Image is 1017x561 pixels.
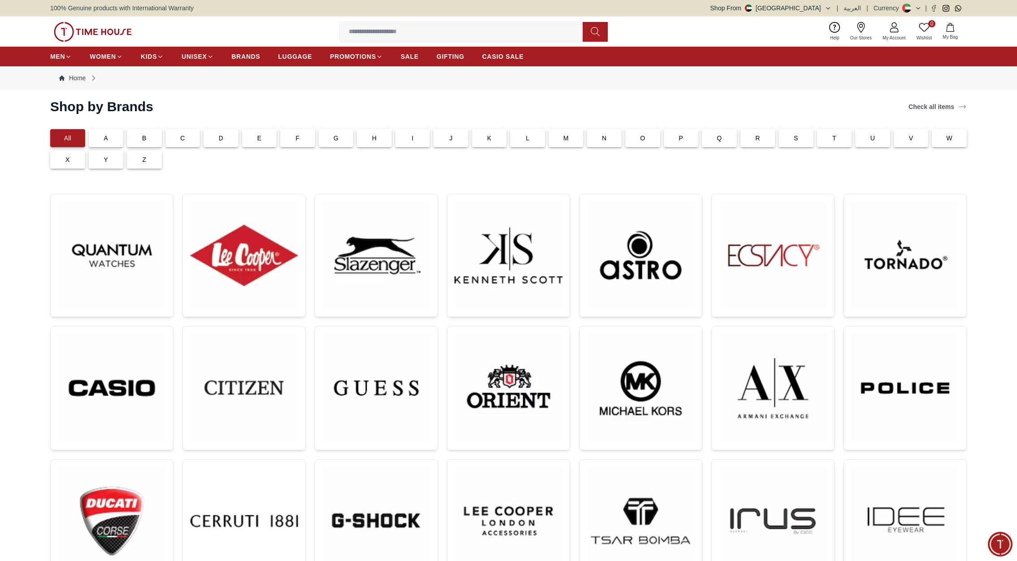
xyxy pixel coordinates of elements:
img: ... [454,201,563,309]
span: LUGGAGE [278,52,312,61]
span: 100% Genuine products with International Warranty [50,4,194,13]
img: ... [54,22,132,42]
span: CASIO SALE [482,52,524,61]
p: Y [104,155,108,164]
button: Shop From[GEOGRAPHIC_DATA] [710,4,831,13]
span: MEN [50,52,65,61]
nav: Breadcrumb [50,66,967,90]
p: S [794,134,798,143]
p: V [909,134,913,143]
p: H [372,134,377,143]
a: Our Stores [845,20,877,43]
span: Wishlist [913,35,935,41]
img: United Arab Emirates [745,4,752,12]
a: KIDS [141,48,164,65]
a: MEN [50,48,72,65]
p: G [333,134,338,143]
p: T [832,134,836,143]
p: P [679,134,684,143]
span: 0 [928,20,935,27]
p: L [526,134,529,143]
img: ... [587,201,695,309]
span: Help [827,35,843,41]
img: ... [454,334,563,443]
h2: Shop by Brands [50,99,153,115]
img: ... [851,201,959,309]
span: WOMEN [90,52,116,61]
img: ... [851,334,959,443]
p: W [946,134,952,143]
img: ... [322,334,430,443]
img: ... [719,201,827,309]
p: R [755,134,760,143]
p: M [563,134,569,143]
img: ... [190,334,298,442]
p: J [450,134,453,143]
p: F [296,134,300,143]
img: ... [190,201,298,309]
a: PROMOTIONS [330,48,383,65]
span: | [866,4,868,13]
span: Our Stores [847,35,875,41]
span: BRANDS [232,52,260,61]
span: My Account [879,35,909,41]
button: My Bag [937,21,963,42]
img: ... [587,334,695,443]
a: Help [825,20,845,43]
p: O [640,134,645,143]
a: GIFTING [437,48,464,65]
a: 0Wishlist [911,20,937,43]
p: U [870,134,875,143]
img: ... [58,201,166,309]
a: UNISEX [182,48,213,65]
span: SALE [401,52,419,61]
span: GIFTING [437,52,464,61]
p: E [257,134,262,143]
a: Check all items [907,100,969,113]
div: Currency [874,4,903,13]
div: Chat Widget [988,532,1013,557]
p: Q [717,134,722,143]
span: My Bag [939,34,961,40]
p: All [64,134,71,143]
a: Home [59,74,86,83]
span: PROMOTIONS [330,52,376,61]
a: BRANDS [232,48,260,65]
img: ... [719,334,827,443]
a: CASIO SALE [482,48,524,65]
p: N [602,134,606,143]
a: Whatsapp [955,5,961,12]
img: ... [58,334,166,443]
p: X [65,155,70,164]
a: LUGGAGE [278,48,312,65]
a: SALE [401,48,419,65]
span: KIDS [141,52,157,61]
p: C [180,134,185,143]
p: I [412,134,414,143]
a: Facebook [930,5,937,12]
p: A [104,134,108,143]
span: | [837,4,839,13]
a: WOMEN [90,48,123,65]
img: ... [322,201,430,309]
p: Z [142,155,146,164]
span: | [925,4,927,13]
p: D [219,134,223,143]
a: Instagram [943,5,949,12]
p: B [142,134,147,143]
p: K [487,134,492,143]
button: العربية [844,4,861,13]
span: UNISEX [182,52,207,61]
